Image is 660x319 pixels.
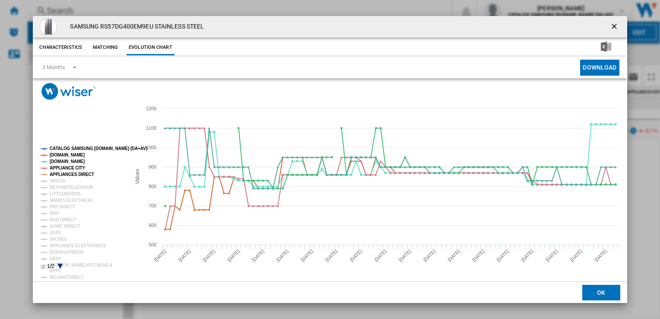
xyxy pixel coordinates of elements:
h4: SAMSUNG RS57DG400EM9EU STAINLESS STEEL [66,22,204,31]
tspan: ARGOS [50,179,66,183]
tspan: 700 [149,203,156,208]
tspan: [DATE] [227,249,241,263]
tspan: [DATE] [447,249,461,263]
tspan: [DATE] [545,249,559,263]
tspan: [PERSON_NAME] KITCHENS & [50,263,112,268]
tspan: SONIC DIRECT [50,224,80,229]
tspan: [DATE] [520,249,535,263]
tspan: [DATE] [496,249,510,263]
tspan: [DATE] [398,249,412,263]
tspan: Values [134,169,140,184]
tspan: [DATE] [153,249,168,263]
tspan: EBAY [50,256,61,261]
tspan: APPL [50,268,61,273]
div: 3 Months [42,64,65,70]
md-dialog: Product popup [33,16,627,303]
button: Characteristics [37,40,84,55]
tspan: BEYONDTELEVISION [50,185,93,190]
text: 1/2 [47,263,54,269]
tspan: 1100 [146,125,156,131]
tspan: [DATE] [422,249,437,263]
img: excel-24x24.png [601,41,611,52]
tspan: [DATE] [300,249,314,263]
tspan: 1200 [146,106,156,111]
tspan: PRC DIRECT [50,204,76,209]
tspan: [DOMAIN_NAME] [50,153,85,157]
button: Download in Excel [587,40,625,55]
tspan: [DATE] [178,249,192,263]
button: Download [580,60,619,76]
button: getI18NText('BUTTONS.CLOSE_DIALOG') [606,18,624,35]
button: OK [582,285,620,300]
tspan: 900 [149,164,156,169]
tspan: [DATE] [569,249,584,263]
tspan: 1000 [146,145,156,150]
tspan: LITTLEWOODS [50,191,81,196]
tspan: [DATE] [594,249,608,263]
tspan: [DATE] [349,249,363,263]
tspan: [DATE] [374,249,388,263]
tspan: 600 [149,223,156,228]
tspan: CATALOG SAMSUNG [DOMAIN_NAME] (DA+AV) [50,146,147,151]
tspan: [DATE] [251,249,265,263]
img: 10271576 [40,18,57,35]
tspan: APPLIANCE ELECTRONICS [50,243,106,248]
ng-md-icon: getI18NText('BUTTONS.CLOSE_DIALOG') [610,22,620,32]
button: Evolution chart [127,40,175,55]
tspan: [DATE] [202,249,216,263]
tspan: RDO [50,211,59,216]
tspan: APPLIANCE CITY [50,166,85,170]
tspan: [DATE] [276,249,290,263]
tspan: 500 [149,242,156,247]
tspan: 800 [149,184,156,189]
tspan: [DOMAIN_NAME] [50,159,85,164]
button: Matching [86,40,124,55]
tspan: RGB DIRECT [50,217,76,222]
tspan: WICKES [50,237,67,242]
tspan: APPLIANCES DIRECT [50,172,94,177]
tspan: [DATE] [471,249,485,263]
tspan: MARKS ELECTRICAL [50,198,93,203]
tspan: RELIANTDIRECT [50,275,84,280]
tspan: VERY [50,230,61,235]
tspan: [DATE] [324,249,339,263]
tspan: DONAGHYBROS [50,250,84,255]
img: logo_wiser_300x94.png [41,83,95,100]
